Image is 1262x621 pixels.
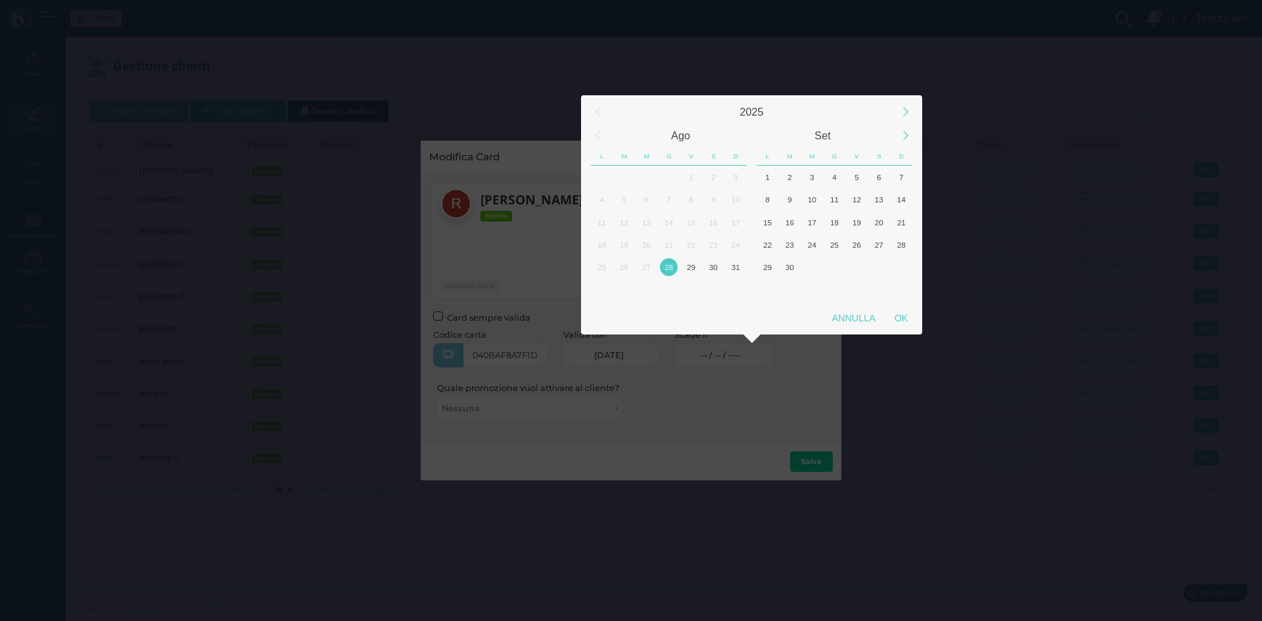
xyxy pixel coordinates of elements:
[826,214,843,231] div: 18
[636,166,658,188] div: Mercoledì, Luglio 30
[781,258,799,276] div: 30
[705,258,722,276] div: 30
[682,168,700,186] div: 1
[757,233,779,256] div: Lunedì, Settembre 22
[801,279,824,301] div: Mercoledì, Ottobre 8
[682,258,700,276] div: 29
[591,166,613,188] div: Lunedì, Luglio 28
[727,258,745,276] div: 31
[680,166,702,188] div: Venerdì, Agosto 1
[591,233,613,256] div: Lunedì, Agosto 18
[610,100,894,124] div: 2025
[680,279,702,301] div: Venerdì, Settembre 5
[845,211,868,233] div: Venerdì, Settembre 19
[724,279,747,301] div: Domenica, Settembre 7
[757,256,779,279] div: Lunedì, Settembre 29
[845,166,868,188] div: Venerdì, Settembre 5
[727,168,745,186] div: 3
[591,147,613,166] div: Lunedì
[824,279,846,301] div: Giovedì, Ottobre 9
[638,236,655,254] div: 20
[613,147,636,166] div: Martedì
[757,211,779,233] div: Lunedì, Settembre 15
[724,147,747,166] div: Domenica
[613,233,636,256] div: Martedì, Agosto 19
[727,191,745,208] div: 10
[870,214,888,231] div: 20
[682,214,700,231] div: 15
[705,168,722,186] div: 2
[705,214,722,231] div: 16
[636,211,658,233] div: Mercoledì, Agosto 13
[801,147,824,166] div: Mercoledì
[845,233,868,256] div: Venerdì, Settembre 26
[893,236,910,254] div: 28
[660,191,678,208] div: 7
[824,147,846,166] div: Giovedì
[680,256,702,279] div: Venerdì, Agosto 29
[724,166,747,188] div: Domenica, Agosto 3
[890,211,912,233] div: Domenica, Settembre 21
[615,258,633,276] div: 26
[870,191,888,208] div: 13
[757,147,779,166] div: Lunedì
[680,189,702,211] div: Venerdì, Agosto 8
[613,279,636,301] div: Martedì, Settembre 2
[658,211,680,233] div: Giovedì, Agosto 14
[702,147,724,166] div: Sabato
[870,168,888,186] div: 6
[779,279,801,301] div: Martedì, Ottobre 7
[779,233,801,256] div: Martedì, Settembre 23
[727,214,745,231] div: 17
[779,189,801,211] div: Martedì, Settembre 9
[658,166,680,188] div: Giovedì, Luglio 31
[658,256,680,279] div: Oggi, Giovedì, Agosto 28
[803,191,821,208] div: 10
[846,147,868,166] div: Venerdì
[885,306,918,330] div: OK
[848,236,866,254] div: 26
[724,233,747,256] div: Domenica, Agosto 24
[757,279,779,301] div: Lunedì, Ottobre 6
[779,166,801,188] div: Martedì, Settembre 2
[636,189,658,211] div: Mercoledì, Agosto 6
[868,166,890,188] div: Sabato, Settembre 6
[757,166,779,188] div: Lunedì, Settembre 1
[893,168,910,186] div: 7
[893,191,910,208] div: 14
[658,147,680,166] div: Giovedì
[702,189,724,211] div: Sabato, Agosto 9
[591,211,613,233] div: Lunedì, Agosto 11
[891,98,920,126] div: Next Year
[636,256,658,279] div: Mercoledì, Agosto 27
[779,256,801,279] div: Martedì, Settembre 30
[779,147,801,166] div: Martedì
[826,191,843,208] div: 11
[680,211,702,233] div: Venerdì, Agosto 15
[702,233,724,256] div: Sabato, Agosto 23
[727,236,745,254] div: 24
[724,189,747,211] div: Domenica, Agosto 10
[613,166,636,188] div: Martedì, Luglio 29
[638,191,655,208] div: 6
[610,124,752,147] div: Agosto
[803,236,821,254] div: 24
[638,214,655,231] div: 13
[660,236,678,254] div: 21
[826,236,843,254] div: 25
[724,211,747,233] div: Domenica, Agosto 17
[824,256,846,279] div: Giovedì, Ottobre 2
[845,189,868,211] div: Venerdì, Settembre 12
[779,211,801,233] div: Martedì, Settembre 16
[593,191,611,208] div: 4
[759,236,776,254] div: 22
[615,191,633,208] div: 5
[848,168,866,186] div: 5
[638,258,655,276] div: 27
[803,214,821,231] div: 17
[890,256,912,279] div: Domenica, Ottobre 5
[848,214,866,231] div: 19
[824,233,846,256] div: Giovedì, Settembre 25
[801,211,824,233] div: Mercoledì, Settembre 17
[759,258,776,276] div: 29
